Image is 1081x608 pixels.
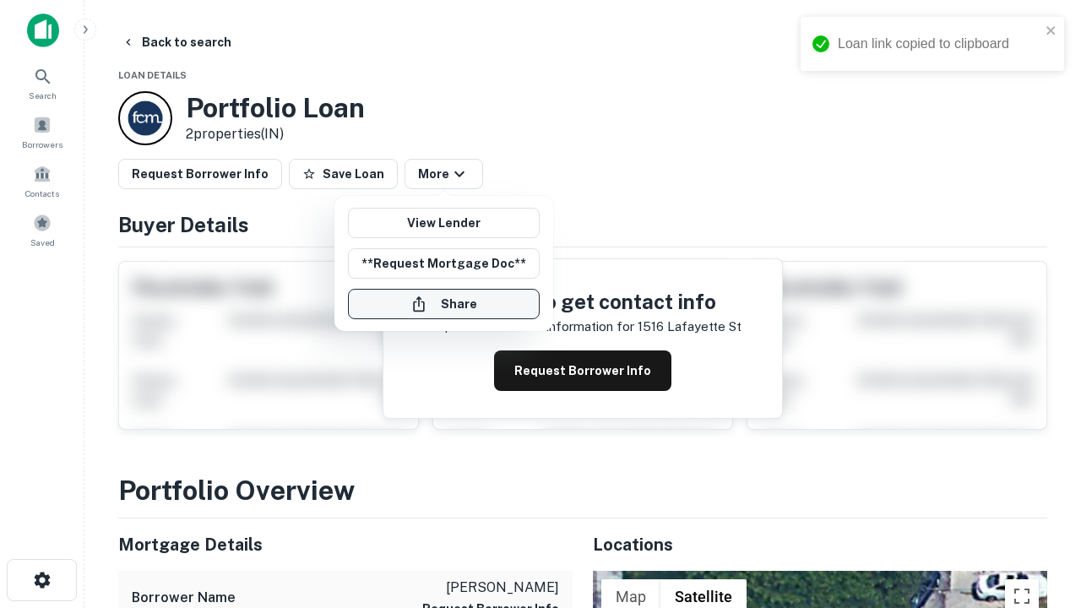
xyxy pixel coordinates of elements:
[1046,24,1057,40] button: close
[838,34,1040,54] div: Loan link copied to clipboard
[348,248,540,279] button: **Request Mortgage Doc**
[348,289,540,319] button: Share
[997,473,1081,554] iframe: Chat Widget
[348,208,540,238] a: View Lender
